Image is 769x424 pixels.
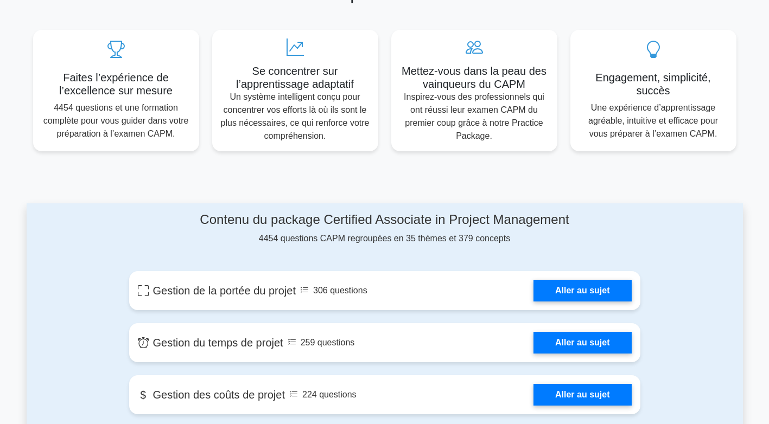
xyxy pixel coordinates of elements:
p: 4454 questions et une formation complète pour vous guider dans votre préparation à l’examen CAPM. [42,101,190,140]
h5: Se concentrer sur l’apprentissage adaptatif [221,65,370,91]
p: Inspirez-vous des professionnels qui ont réussi leur examen CAPM du premier coup grâce à notre Pr... [400,91,549,143]
h4: Contenu du package Certified Associate in Project Management [129,212,640,228]
a: Aller au sujet [533,384,631,406]
a: Aller au sujet [533,332,631,354]
font: 4454 questions CAPM regroupées en 35 thèmes et 379 concepts [259,234,510,243]
h5: Mettez-vous dans la peau des vainqueurs du CAPM [400,65,549,91]
a: Aller au sujet [533,280,631,301]
p: Un système intelligent conçu pour concentrer vos efforts là où ils sont le plus nécessaires, ce q... [221,91,370,143]
p: Une expérience d’apprentissage agréable, intuitive et efficace pour vous préparer à l’examen CAPM. [579,101,728,140]
h5: Faites l’expérience de l’excellence sur mesure [42,71,190,97]
h5: Engagement, simplicité, succès [579,71,728,97]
